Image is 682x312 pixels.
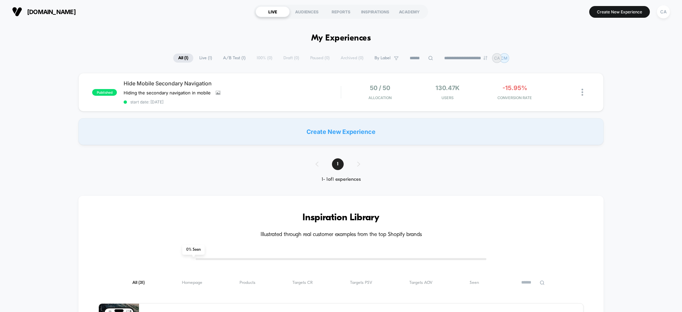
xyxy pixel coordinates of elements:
[470,280,479,285] span: Seen
[483,95,547,100] span: CONVERSION RATE
[309,177,373,182] div: 1 - 1 of 1 experiences
[12,7,22,17] img: Visually logo
[27,8,76,15] span: [DOMAIN_NAME]
[589,6,650,18] button: Create New Experience
[10,6,78,17] button: [DOMAIN_NAME]
[290,6,324,17] div: AUDIENCES
[324,6,358,17] div: REPORTS
[332,158,344,170] span: 1
[256,6,290,17] div: LIVE
[132,280,145,285] span: All
[368,95,392,100] span: Allocation
[657,5,670,18] div: CA
[292,280,313,285] span: Targets CR
[138,281,145,285] span: ( 31 )
[182,245,205,255] span: 0 % Seen
[98,213,584,223] h3: Inspiration Library
[350,280,372,285] span: Targets PSV
[370,84,390,91] span: 50 / 50
[435,84,460,91] span: 130.47k
[311,33,371,43] h1: My Experiences
[218,54,251,63] span: A/B Test ( 1 )
[182,280,202,285] span: Homepage
[194,54,217,63] span: Live ( 1 )
[655,5,672,19] button: CA
[124,90,211,95] span: Hiding the secondary navigation in mobile
[502,84,527,91] span: -15.95%
[98,232,584,238] h4: Illustrated through real customer examples from the top Shopify brands
[92,89,117,96] span: published
[494,56,500,61] p: CA
[240,280,255,285] span: Products
[124,80,341,87] span: Hide Mobile Secondary Navigation
[392,6,426,17] div: ACADEMY
[501,56,507,61] p: CM
[78,118,604,145] div: Create New Experience
[415,95,479,100] span: Users
[409,280,432,285] span: Targets AOV
[358,6,392,17] div: INSPIRATIONS
[173,54,193,63] span: All ( 1 )
[124,99,341,104] span: start date: [DATE]
[582,89,583,96] img: close
[483,56,487,60] img: end
[374,56,391,61] span: By Label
